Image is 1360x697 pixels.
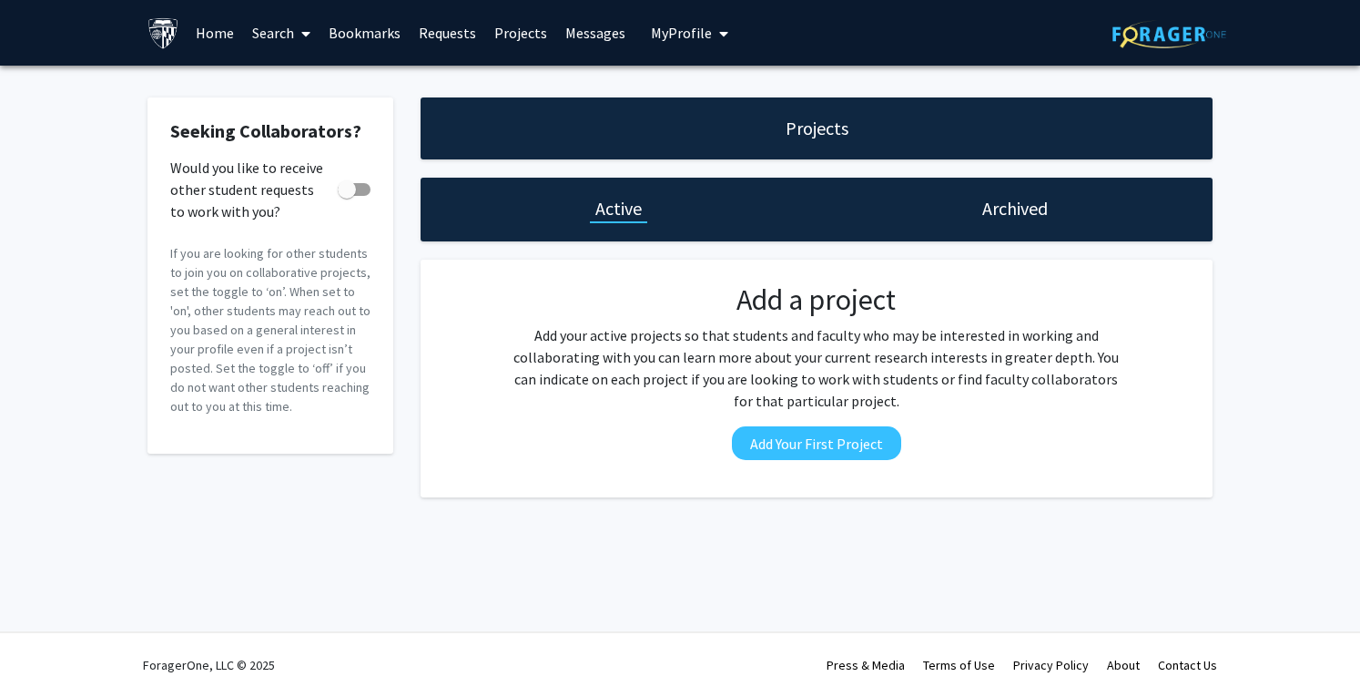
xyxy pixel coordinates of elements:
[320,1,410,65] a: Bookmarks
[786,116,848,141] h1: Projects
[170,120,370,142] h2: Seeking Collaborators?
[1107,657,1140,673] a: About
[243,1,320,65] a: Search
[508,324,1125,412] p: Add your active projects so that students and faculty who may be interested in working and collab...
[410,1,485,65] a: Requests
[982,196,1048,221] h1: Archived
[1158,657,1217,673] a: Contact Us
[732,426,901,460] button: Add Your First Project
[170,244,370,416] p: If you are looking for other students to join you on collaborative projects, set the toggle to ‘o...
[485,1,556,65] a: Projects
[923,657,995,673] a: Terms of Use
[147,17,179,49] img: Johns Hopkins University Logo
[187,1,243,65] a: Home
[170,157,330,222] span: Would you like to receive other student requests to work with you?
[651,24,712,42] span: My Profile
[508,282,1125,317] h2: Add a project
[595,196,642,221] h1: Active
[827,657,905,673] a: Press & Media
[14,615,77,683] iframe: Chat
[143,633,275,697] div: ForagerOne, LLC © 2025
[556,1,634,65] a: Messages
[1112,20,1226,48] img: ForagerOne Logo
[1013,657,1089,673] a: Privacy Policy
